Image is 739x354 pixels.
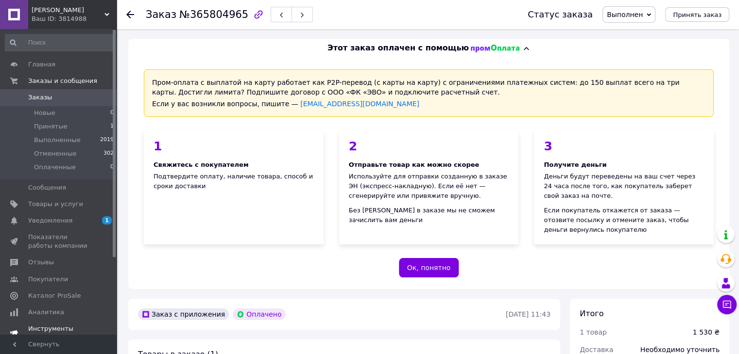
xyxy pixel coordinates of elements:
[233,308,285,320] div: Оплачено
[154,140,314,152] div: 1
[126,10,134,19] div: Вернуться назад
[544,161,606,168] span: Получите деньги
[32,6,104,15] span: Dom Gadget
[138,308,229,320] div: Заказ с приложения
[28,200,83,209] span: Товары и услуги
[349,206,509,225] div: Без [PERSON_NAME] в заказе мы не сможем зачислить вам деньги
[665,7,729,22] button: Принять заказ
[544,172,704,201] div: Деньги будут переведены на ваш счет через 24 часа после того, как покупатель заберет свой заказ н...
[5,34,115,51] input: Поиск
[34,163,76,172] span: Оплаченные
[693,327,720,337] div: 1 530 ₴
[528,10,593,19] div: Статус заказа
[179,9,248,20] span: №365804965
[673,11,722,18] span: Принять заказ
[717,295,737,314] button: Чат с покупателем
[607,11,643,18] span: Выполнен
[580,328,607,336] span: 1 товар
[110,122,114,131] span: 1
[349,172,509,201] div: Используйте для отправки созданную в заказе ЭН (экспресс-накладную). Если её нет — сгенерируйте и...
[103,149,114,158] span: 302
[144,130,324,244] div: Подтвердите оплату, наличие товара, способ и сроки доставки
[110,163,114,172] span: 0
[32,15,117,23] div: Ваш ID: 3814988
[28,77,97,85] span: Заказы и сообщения
[102,216,112,225] span: 1
[110,109,114,117] span: 0
[28,324,90,342] span: Инструменты вебмастера и SEO
[349,140,509,152] div: 2
[544,140,704,152] div: 3
[146,9,176,20] span: Заказ
[34,136,81,145] span: Выполненные
[580,309,603,318] span: Итого
[34,109,55,117] span: Новые
[28,60,55,69] span: Главная
[144,69,714,117] div: Пром-оплата с выплатой на карту работает как P2P-перевод (с карты на карту) с ограничениями плате...
[580,346,613,354] span: Доставка
[152,99,705,109] div: Если у вас возникли вопросы, пишите —
[327,43,469,54] span: Этот заказ оплачен с помощью
[399,258,459,277] button: Ок, понятно
[28,308,64,317] span: Аналитика
[28,258,54,267] span: Отзывы
[506,310,550,318] time: [DATE] 11:43
[300,100,419,108] a: [EMAIL_ADDRESS][DOMAIN_NAME]
[28,291,81,300] span: Каталог ProSale
[349,161,480,168] span: Отправьте товар как можно скорее
[28,275,68,284] span: Покупатели
[544,206,704,235] div: Если покупатель откажется от заказа — отозвите посылку и отмените заказ, чтобы деньги вернулись п...
[100,136,114,145] span: 2019
[28,183,66,192] span: Сообщения
[28,93,52,102] span: Заказы
[28,233,90,250] span: Показатели работы компании
[28,216,72,225] span: Уведомления
[34,122,68,131] span: Принятые
[34,149,76,158] span: Отмененные
[154,161,248,168] span: Свяжитесь с покупателем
